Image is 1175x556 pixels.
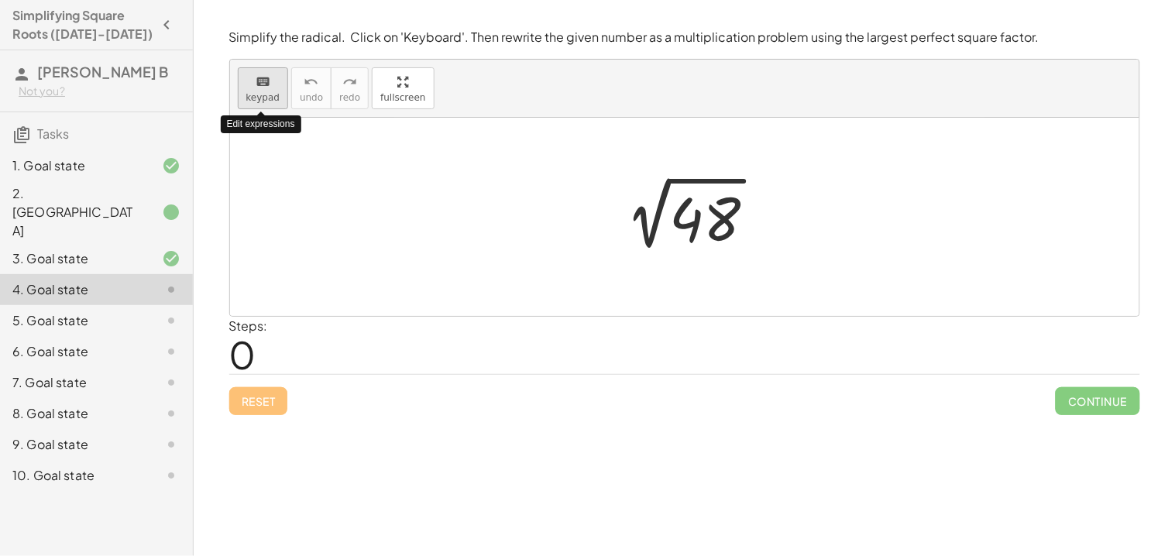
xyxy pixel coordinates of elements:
[162,435,180,454] i: Task not started.
[342,73,357,91] i: redo
[162,156,180,175] i: Task finished and correct.
[12,435,137,454] div: 9. Goal state
[372,67,434,109] button: fullscreen
[12,280,137,299] div: 4. Goal state
[304,73,319,91] i: undo
[37,63,168,81] span: [PERSON_NAME] B
[300,92,323,103] span: undo
[12,156,137,175] div: 1. Goal state
[256,73,270,91] i: keyboard
[162,203,180,221] i: Task finished.
[12,311,137,330] div: 5. Goal state
[19,84,180,99] div: Not you?
[12,404,137,423] div: 8. Goal state
[229,331,256,378] span: 0
[238,67,289,109] button: keyboardkeypad
[331,67,369,109] button: redoredo
[12,184,137,240] div: 2. [GEOGRAPHIC_DATA]
[162,373,180,392] i: Task not started.
[162,311,180,330] i: Task not started.
[12,466,137,485] div: 10. Goal state
[12,6,153,43] h4: Simplifying Square Roots ([DATE]-[DATE])
[162,404,180,423] i: Task not started.
[12,373,137,392] div: 7. Goal state
[229,317,268,334] label: Steps:
[221,115,301,133] div: Edit expressions
[246,92,280,103] span: keypad
[162,280,180,299] i: Task not started.
[229,29,1140,46] p: Simplify the radical. Click on 'Keyboard'. Then rewrite the given number as a multiplication prob...
[162,466,180,485] i: Task not started.
[12,342,137,361] div: 6. Goal state
[162,342,180,361] i: Task not started.
[380,92,425,103] span: fullscreen
[339,92,360,103] span: redo
[12,249,137,268] div: 3. Goal state
[291,67,332,109] button: undoundo
[162,249,180,268] i: Task finished and correct.
[37,125,69,142] span: Tasks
